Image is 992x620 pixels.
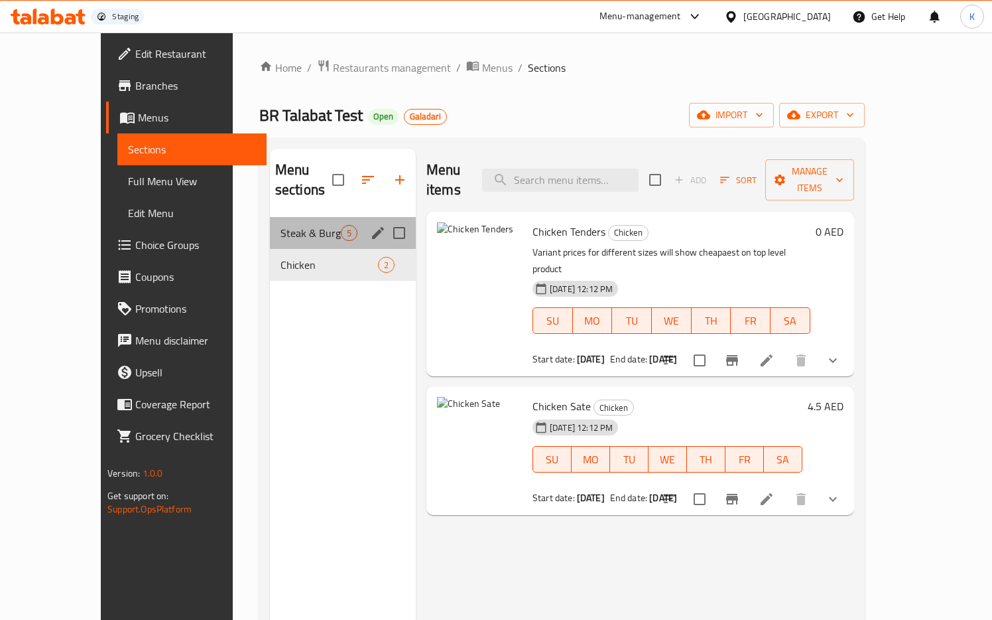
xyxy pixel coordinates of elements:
[654,450,682,469] span: WE
[641,166,669,194] span: Select section
[544,283,618,295] span: [DATE] 12:12 PM
[532,446,572,473] button: SU
[776,163,843,196] span: Manage items
[731,450,759,469] span: FR
[769,450,797,469] span: SA
[112,11,139,22] div: Staging
[379,259,394,271] span: 2
[617,311,647,331] span: TU
[808,397,843,416] h6: 4.5 AED
[106,229,267,261] a: Choice Groups
[106,356,267,388] a: Upsell
[532,307,573,334] button: SU
[573,307,613,334] button: MO
[743,9,831,24] div: [GEOGRAPHIC_DATA]
[106,38,267,70] a: Edit Restaurant
[538,311,568,331] span: SU
[790,107,854,123] span: export
[649,446,687,473] button: WE
[307,60,312,76] li: /
[654,345,686,376] button: sort-choices
[259,60,302,76] a: Home
[106,293,267,325] a: Promotions
[759,352,775,368] a: Edit menu item
[135,46,256,62] span: Edit Restaurant
[765,159,854,200] button: Manage items
[649,489,677,506] b: [DATE]
[649,350,677,368] b: [DATE]
[816,222,843,241] h6: 0 AED
[657,311,686,331] span: WE
[578,311,607,331] span: MO
[368,109,399,125] div: Open
[368,223,388,243] button: edit
[437,222,522,307] img: Chicken Tenders
[532,222,605,242] span: Chicken Tenders
[817,483,849,515] button: show more
[135,269,256,285] span: Coupons
[466,59,513,76] a: Menus
[785,483,817,515] button: delete
[532,350,575,368] span: Start date:
[717,170,760,191] button: Sort
[532,396,591,416] span: Chicken Sate
[712,170,765,191] span: Sort items
[725,446,764,473] button: FR
[716,345,748,376] button: Branch-specific-item
[135,333,256,349] span: Menu disclaimer
[759,491,775,507] a: Edit menu item
[776,311,805,331] span: SA
[599,9,681,25] div: Menu-management
[771,307,810,334] button: SA
[612,307,652,334] button: TU
[106,420,267,452] a: Grocery Checklist
[404,111,446,122] span: Galadari
[609,225,648,240] span: Chicken
[106,261,267,293] a: Coupons
[106,102,267,133] a: Menus
[532,244,810,277] p: Variant prices for different sizes will show cheapaest on top level product
[716,483,748,515] button: Branch-specific-item
[593,400,634,416] div: Chicken
[544,422,618,434] span: [DATE] 12:12 PM
[341,225,357,241] div: items
[341,227,357,240] span: 5
[692,450,720,469] span: TH
[143,465,163,482] span: 1.0.0
[610,446,649,473] button: TU
[572,446,610,473] button: MO
[259,59,865,76] nav: breadcrumb
[280,257,378,273] span: Chicken
[482,169,639,192] input: search
[764,446,802,473] button: SA
[610,350,647,368] span: End date:
[652,307,692,334] button: WE
[654,483,686,515] button: sort-choices
[532,489,575,506] span: Start date:
[686,485,713,513] span: Select to update
[106,325,267,356] a: Menu disclaimer
[138,110,256,125] span: Menus
[817,345,849,376] button: show more
[779,103,865,127] button: export
[107,501,192,518] a: Support.OpsPlatform
[692,307,731,334] button: TH
[669,170,712,191] span: Add item
[135,301,256,317] span: Promotions
[135,396,256,412] span: Coverage Report
[275,160,332,200] h2: Menu sections
[825,352,841,368] svg: Show Choices
[128,141,256,157] span: Sections
[610,489,647,506] span: End date:
[106,388,267,420] a: Coverage Report
[686,347,713,374] span: Select to update
[280,225,341,241] span: Steak & Burgers
[117,165,267,197] a: Full Menu View
[106,70,267,102] a: Branches
[518,60,523,76] li: /
[270,249,416,281] div: Chicken2
[825,491,841,507] svg: Show Choices
[731,307,771,334] button: FR
[594,400,633,416] span: Chicken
